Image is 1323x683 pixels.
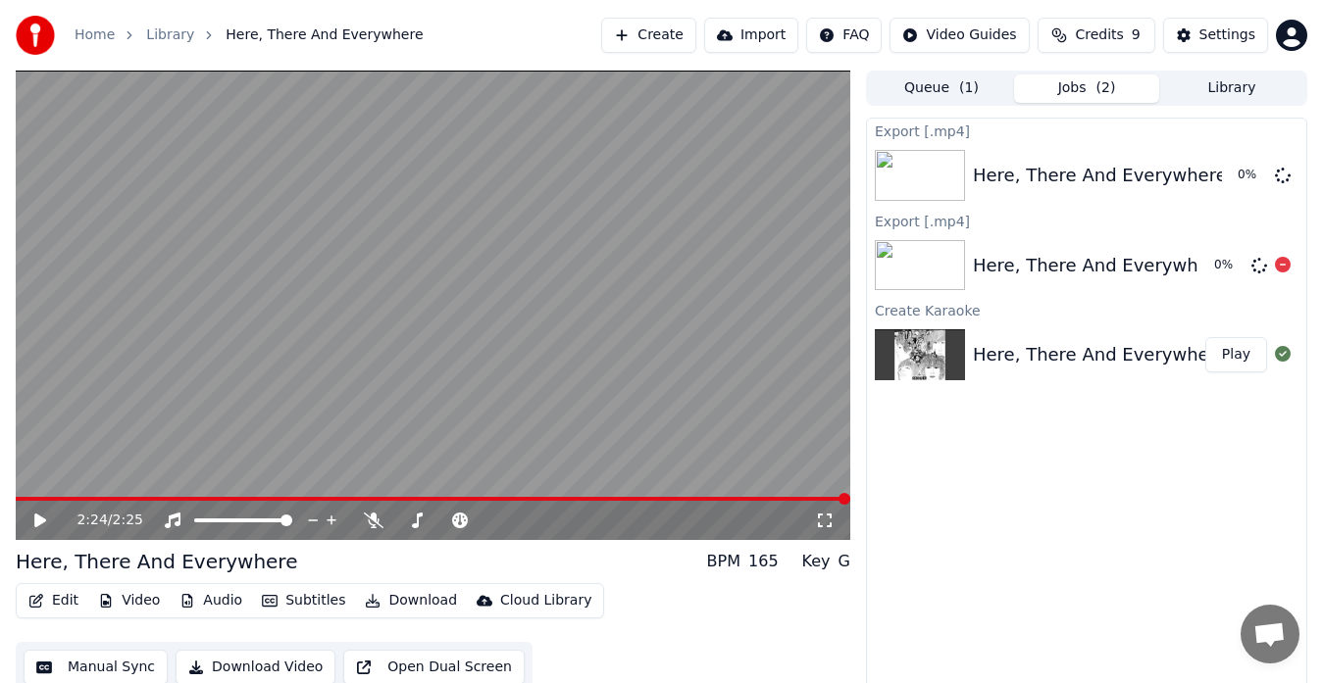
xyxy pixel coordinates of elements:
img: youka [16,16,55,55]
div: Settings [1199,25,1255,45]
button: Queue [869,74,1014,103]
span: 9 [1132,25,1141,45]
button: Credits9 [1038,18,1155,53]
a: Open chat [1241,605,1299,663]
div: Key [802,550,831,573]
span: ( 2 ) [1096,78,1116,98]
span: 2:24 [76,511,107,530]
button: Play [1205,337,1267,372]
a: Library [146,25,194,45]
button: Edit [21,587,86,614]
button: Subtitles [254,587,353,614]
button: Jobs [1014,74,1159,103]
span: Here, There And Everywhere [226,25,423,45]
button: Video Guides [890,18,1029,53]
button: Settings [1163,18,1268,53]
div: Create Karaoke [867,298,1306,321]
div: 0 % [1238,168,1267,183]
button: FAQ [806,18,882,53]
div: Here, There And Everywhere [16,548,297,575]
button: Audio [172,587,250,614]
span: 2:25 [113,511,143,530]
div: / [76,511,124,530]
div: BPM [707,550,740,573]
button: Library [1159,74,1304,103]
div: Cloud Library [500,591,591,610]
div: Here, There And Everywhere [973,162,1227,189]
button: Import [704,18,798,53]
div: 0 % [1214,258,1244,273]
a: Home [75,25,115,45]
button: Video [90,587,168,614]
button: Create [601,18,696,53]
div: Here, There And Everywhere [973,252,1227,279]
nav: breadcrumb [75,25,424,45]
span: Credits [1075,25,1123,45]
button: Download [357,587,465,614]
div: Export [.mp4] [867,209,1306,232]
div: Export [.mp4] [867,119,1306,142]
div: G [839,550,850,573]
span: ( 1 ) [959,78,979,98]
div: 165 [748,550,779,573]
div: Here, There And Everywhere..cover [973,341,1287,368]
